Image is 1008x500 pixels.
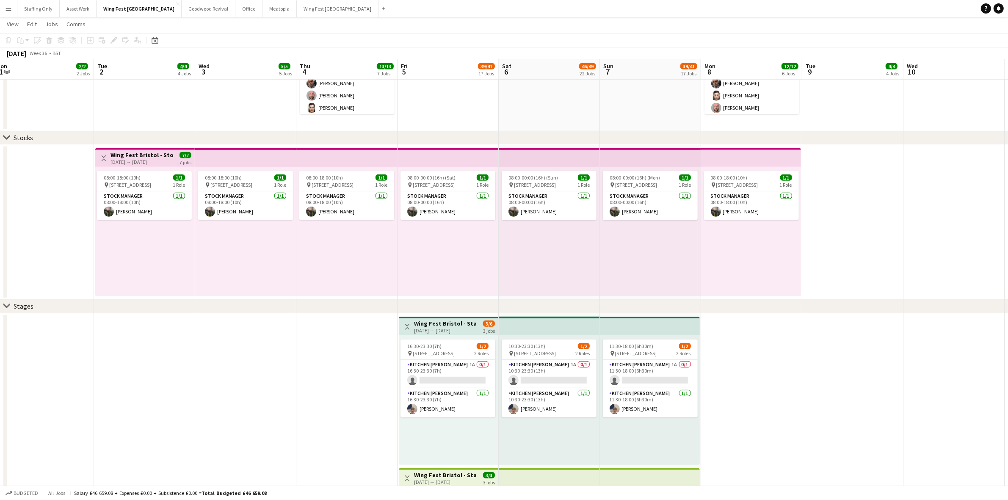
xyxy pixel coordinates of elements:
button: Staffing Only [17,0,60,17]
span: Budgeted [14,490,38,496]
span: All jobs [47,490,67,496]
a: Comms [63,19,89,30]
span: View [7,20,19,28]
button: Budgeted [4,489,39,498]
span: Total Budgeted £46 659.08 [202,490,267,496]
button: Meatopia [262,0,297,17]
span: Week 36 [28,50,49,56]
button: Office [235,0,262,17]
button: Goodwood Revival [182,0,235,17]
button: Asset Work [60,0,97,17]
span: Jobs [45,20,58,28]
button: Wing Fest [GEOGRAPHIC_DATA] [297,0,378,17]
div: Stages [14,302,33,310]
div: BST [52,50,61,56]
a: Jobs [42,19,61,30]
div: Stocks [14,133,33,142]
a: Edit [24,19,40,30]
button: Wing Fest [GEOGRAPHIC_DATA] [97,0,182,17]
div: Salary £46 659.08 + Expenses £0.00 + Subsistence £0.00 = [74,490,267,496]
span: Edit [27,20,37,28]
span: Comms [66,20,86,28]
div: [DATE] [7,49,26,58]
a: View [3,19,22,30]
